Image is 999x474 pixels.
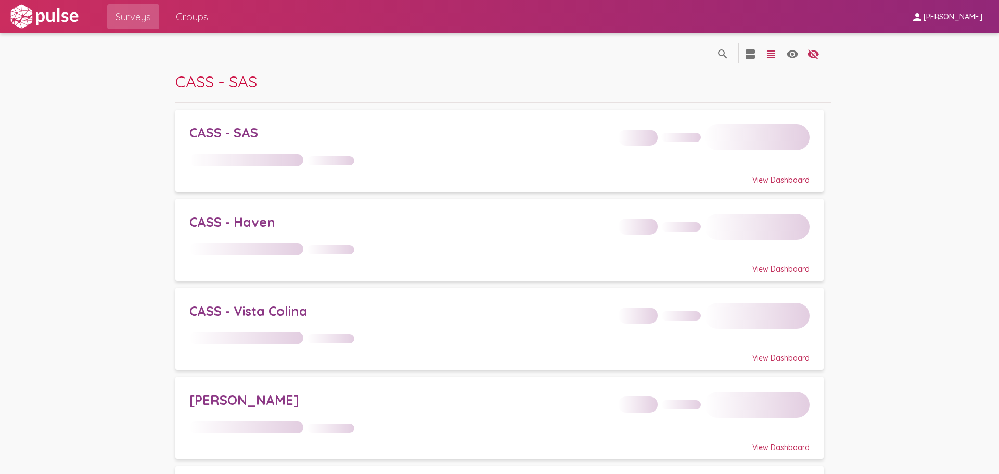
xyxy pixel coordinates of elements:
[168,4,216,29] a: Groups
[107,4,159,29] a: Surveys
[744,48,757,60] mat-icon: language
[189,392,611,408] div: [PERSON_NAME]
[189,124,611,140] div: CASS - SAS
[761,43,782,63] button: language
[189,433,810,452] div: View Dashboard
[903,7,991,26] button: [PERSON_NAME]
[189,214,611,230] div: CASS - Haven
[807,48,819,60] mat-icon: language
[911,11,924,23] mat-icon: person
[175,71,257,92] span: CASS - SAS
[189,255,810,274] div: View Dashboard
[782,43,803,63] button: language
[8,4,80,30] img: white-logo.svg
[175,199,824,281] a: CASS - HavenView Dashboard
[176,7,208,26] span: Groups
[175,377,824,459] a: [PERSON_NAME]View Dashboard
[803,43,824,63] button: language
[175,110,824,192] a: CASS - SASView Dashboard
[786,48,799,60] mat-icon: language
[189,303,611,319] div: CASS - Vista Colina
[116,7,151,26] span: Surveys
[924,12,982,22] span: [PERSON_NAME]
[716,48,729,60] mat-icon: language
[765,48,777,60] mat-icon: language
[740,43,761,63] button: language
[175,288,824,370] a: CASS - Vista ColinaView Dashboard
[712,43,733,63] button: language
[189,166,810,185] div: View Dashboard
[189,344,810,363] div: View Dashboard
